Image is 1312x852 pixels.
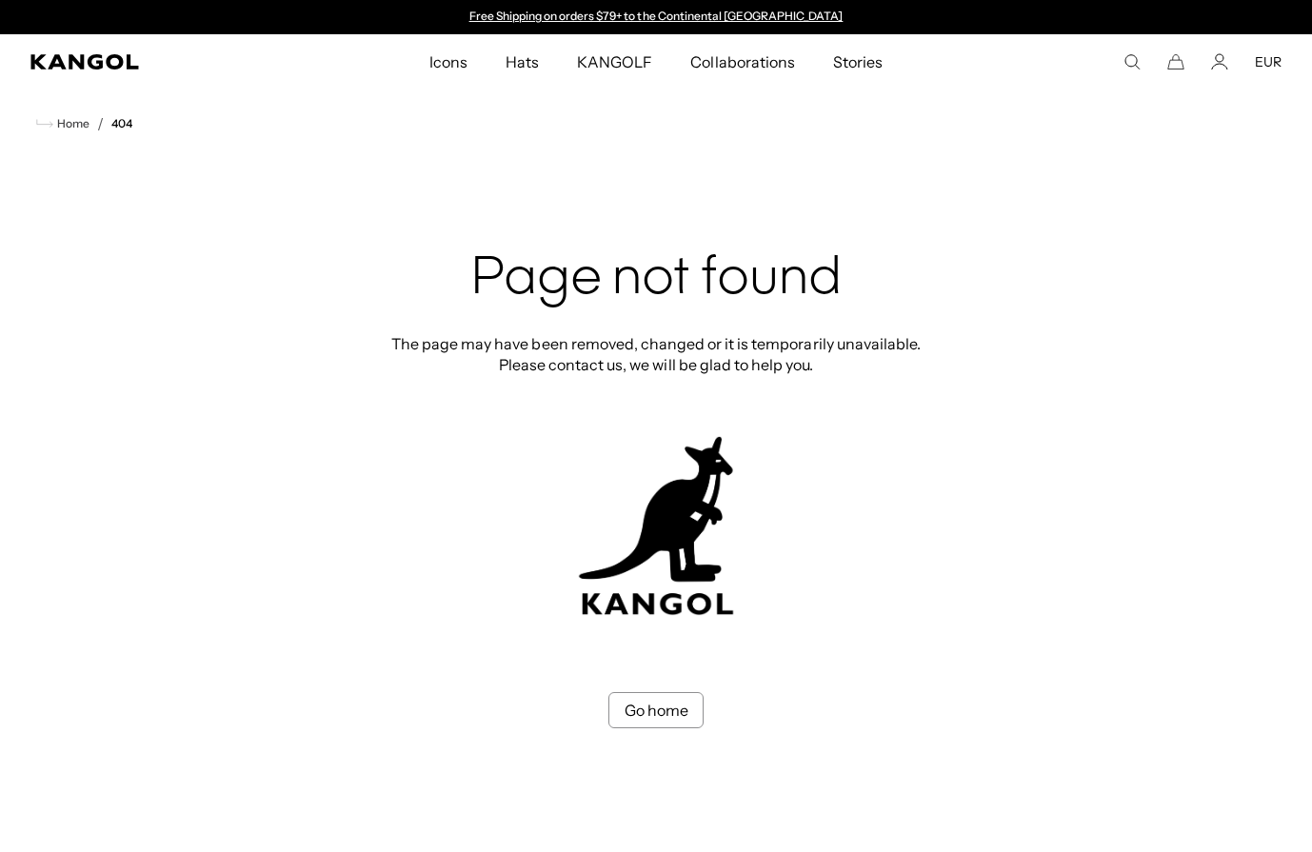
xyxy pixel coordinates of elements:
[814,34,902,89] a: Stories
[558,34,671,89] a: KANGOLF
[1167,53,1184,70] button: Cart
[1211,53,1228,70] a: Account
[460,10,852,25] div: Announcement
[89,112,104,135] li: /
[577,34,652,89] span: KANGOLF
[1123,53,1141,70] summary: Search here
[671,34,813,89] a: Collaborations
[30,54,284,69] a: Kangol
[36,115,89,132] a: Home
[460,10,852,25] div: 1 of 2
[460,10,852,25] slideshow-component: Announcement bar
[53,117,89,130] span: Home
[608,692,704,728] a: Go home
[487,34,558,89] a: Hats
[111,117,132,130] a: 404
[690,34,794,89] span: Collaborations
[469,9,844,23] a: Free Shipping on orders $79+ to the Continental [GEOGRAPHIC_DATA]
[833,34,883,89] span: Stories
[429,34,467,89] span: Icons
[575,436,737,616] img: kangol-404-logo.jpg
[386,249,926,310] h2: Page not found
[1255,53,1282,70] button: EUR
[386,333,926,375] p: The page may have been removed, changed or it is temporarily unavailable. Please contact us, we w...
[410,34,487,89] a: Icons
[506,34,539,89] span: Hats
